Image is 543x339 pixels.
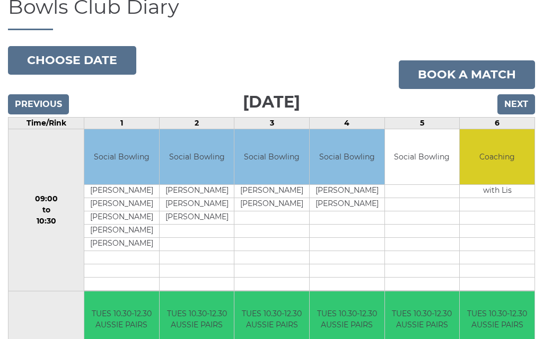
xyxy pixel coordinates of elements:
[84,211,159,225] td: [PERSON_NAME]
[310,117,385,129] td: 4
[384,117,460,129] td: 5
[385,129,460,185] td: Social Bowling
[160,198,234,211] td: [PERSON_NAME]
[497,94,535,114] input: Next
[8,46,136,75] button: Choose date
[8,117,84,129] td: Time/Rink
[160,185,234,198] td: [PERSON_NAME]
[160,129,234,185] td: Social Bowling
[234,185,309,198] td: [PERSON_NAME]
[84,117,160,129] td: 1
[310,129,384,185] td: Social Bowling
[159,117,234,129] td: 2
[84,185,159,198] td: [PERSON_NAME]
[84,238,159,251] td: [PERSON_NAME]
[460,117,535,129] td: 6
[234,129,309,185] td: Social Bowling
[84,129,159,185] td: Social Bowling
[460,129,535,185] td: Coaching
[84,225,159,238] td: [PERSON_NAME]
[310,185,384,198] td: [PERSON_NAME]
[8,94,69,114] input: Previous
[160,211,234,225] td: [PERSON_NAME]
[8,129,84,291] td: 09:00 to 10:30
[310,198,384,211] td: [PERSON_NAME]
[234,117,310,129] td: 3
[234,198,309,211] td: [PERSON_NAME]
[84,198,159,211] td: [PERSON_NAME]
[460,185,535,198] td: with Lis
[399,60,535,89] a: Book a match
